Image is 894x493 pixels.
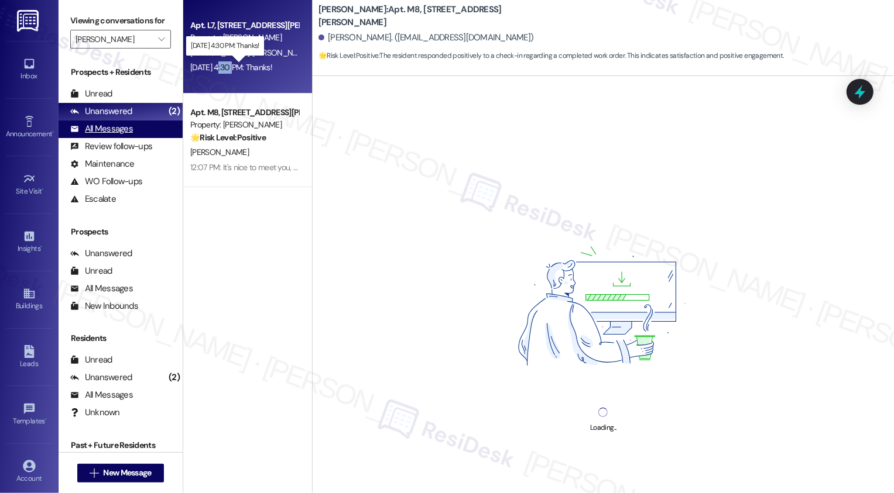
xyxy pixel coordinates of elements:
[70,12,171,30] label: Viewing conversations for
[59,226,183,238] div: Prospects
[190,19,299,32] div: Apt. L7, [STREET_ADDRESS][PERSON_NAME]
[77,464,164,482] button: New Message
[190,162,886,173] div: 12:07 PM: It's nice to meet you, [PERSON_NAME]! Thank you for confirming your work order. If you ...
[6,284,53,315] a: Buildings
[70,158,135,170] div: Maintenance
[318,50,784,62] span: : The resident responded positively to a check-in regarding a completed work order. This indicate...
[318,4,553,29] b: [PERSON_NAME]: Apt. M8, [STREET_ADDRESS][PERSON_NAME]
[70,105,132,118] div: Unanswered
[103,467,151,479] span: New Message
[6,169,53,201] a: Site Visit •
[191,41,259,51] p: [DATE] 4:30 PM: Thanks!
[70,282,133,295] div: All Messages
[6,399,53,430] a: Templates •
[59,66,183,78] div: Prospects + Residents
[318,51,379,60] strong: 🌟 Risk Level: Positive
[76,30,152,49] input: All communities
[6,456,53,488] a: Account
[166,368,183,387] div: (2)
[70,300,138,312] div: New Inbounds
[590,422,616,434] div: Loading...
[70,88,112,100] div: Unread
[190,132,266,143] strong: 🌟 Risk Level: Positive
[70,193,116,205] div: Escalate
[59,332,183,344] div: Residents
[42,185,44,194] span: •
[70,247,132,260] div: Unanswered
[158,35,165,44] i: 
[6,54,53,85] a: Inbox
[190,62,272,73] div: [DATE] 4:30 PM: Thanks!
[6,226,53,258] a: Insights •
[190,106,299,119] div: Apt. M8, [STREET_ADDRESS][PERSON_NAME]
[70,123,133,135] div: All Messages
[190,32,299,44] div: Property: [PERSON_NAME]
[59,439,183,451] div: Past + Future Residents
[318,32,534,44] div: [PERSON_NAME]. ([EMAIL_ADDRESS][DOMAIN_NAME])
[190,147,249,157] span: [PERSON_NAME]
[40,243,42,251] span: •
[90,468,98,478] i: 
[70,371,132,384] div: Unanswered
[6,342,53,373] a: Leads
[70,406,120,419] div: Unknown
[70,354,112,366] div: Unread
[190,47,252,58] span: [PERSON_NAME]
[45,415,47,423] span: •
[70,140,152,153] div: Review follow-ups
[252,47,325,58] span: [PERSON_NAME] Shy
[190,119,299,131] div: Property: [PERSON_NAME]
[70,389,133,401] div: All Messages
[17,10,41,32] img: ResiDesk Logo
[166,102,183,120] div: (2)
[52,128,54,136] span: •
[70,175,142,188] div: WO Follow-ups
[70,265,112,277] div: Unread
